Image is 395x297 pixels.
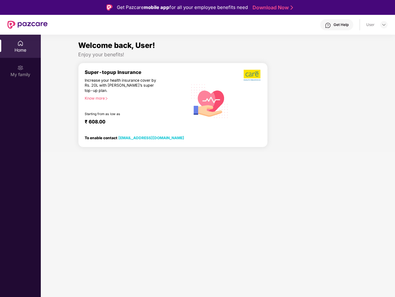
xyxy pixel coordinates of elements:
[381,22,386,27] img: svg+xml;base64,PHN2ZyBpZD0iRHJvcGRvd24tMzJ4MzIiIHhtbG5zPSJodHRwOi8vd3d3LnczLm9yZy8yMDAwL3N2ZyIgd2...
[244,69,261,81] img: b5dec4f62d2307b9de63beb79f102df3.png
[253,4,291,11] a: Download Now
[105,97,108,100] span: right
[188,78,232,123] img: svg+xml;base64,PHN2ZyB4bWxucz0iaHR0cDovL3d3dy53My5vcmcvMjAwMC9zdmciIHhtbG5zOnhsaW5rPSJodHRwOi8vd3...
[85,136,184,140] div: To enable contact
[17,40,23,46] img: svg+xml;base64,PHN2ZyBpZD0iSG9tZSIgeG1sbnM9Imh0dHA6Ly93d3cudzMub3JnLzIwMDAvc3ZnIiB3aWR0aD0iMjAiIG...
[85,96,184,100] div: Know more
[85,69,188,75] div: Super-topup Insurance
[325,22,331,28] img: svg+xml;base64,PHN2ZyBpZD0iSGVscC0zMngzMiIgeG1sbnM9Imh0dHA6Ly93d3cudzMub3JnLzIwMDAvc3ZnIiB3aWR0aD...
[118,136,184,140] a: [EMAIL_ADDRESS][DOMAIN_NAME]
[85,119,181,126] div: ₹ 608.00
[78,51,358,58] div: Enjoy your benefits!
[291,4,293,11] img: Stroke
[85,78,161,93] div: Increase your health insurance cover by Rs. 20L with [PERSON_NAME]’s super top-up plan.
[333,22,349,27] div: Get Help
[366,22,375,27] div: User
[7,21,48,29] img: New Pazcare Logo
[78,41,155,50] span: Welcome back, User!
[85,112,161,116] div: Starting from as low as
[106,4,113,11] img: Logo
[17,65,23,71] img: svg+xml;base64,PHN2ZyB3aWR0aD0iMjAiIGhlaWdodD0iMjAiIHZpZXdCb3g9IjAgMCAyMCAyMCIgZmlsbD0ibm9uZSIgeG...
[117,4,248,11] div: Get Pazcare for all your employee benefits need
[144,4,169,10] strong: mobile app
